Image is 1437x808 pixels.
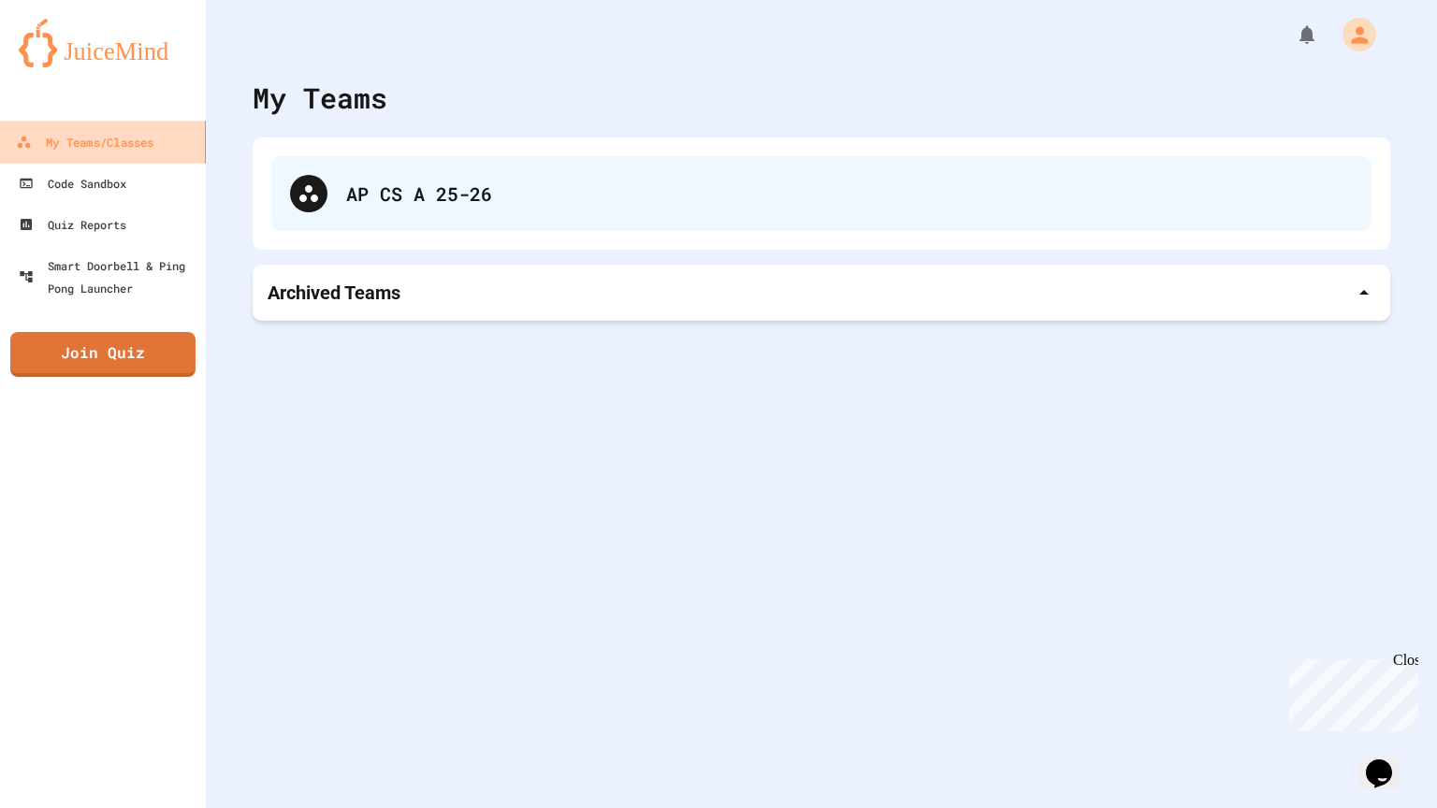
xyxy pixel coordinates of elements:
[19,254,198,299] div: Smart Doorbell & Ping Pong Launcher
[7,7,129,119] div: Chat with us now!Close
[1323,13,1381,56] div: My Account
[1261,19,1323,50] div: My Notifications
[19,172,126,195] div: Code Sandbox
[346,180,1353,208] div: AP CS A 25-26
[19,19,187,67] img: logo-orange.svg
[19,213,126,236] div: Quiz Reports
[271,156,1372,231] div: AP CS A 25-26
[10,332,196,377] a: Join Quiz
[1358,733,1418,789] iframe: chat widget
[16,131,153,154] div: My Teams/Classes
[253,77,387,119] div: My Teams
[268,280,400,306] p: Archived Teams
[1282,652,1418,731] iframe: chat widget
